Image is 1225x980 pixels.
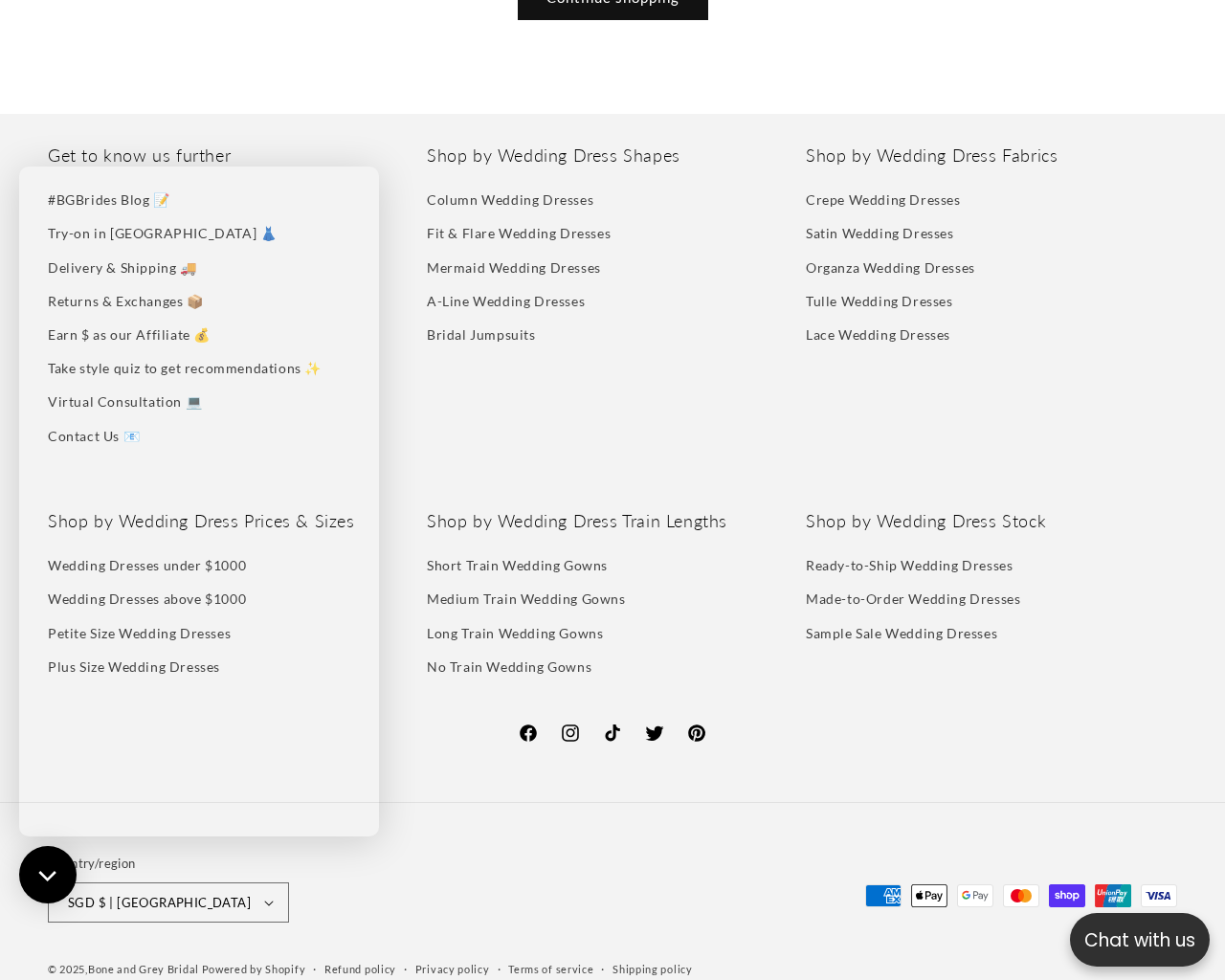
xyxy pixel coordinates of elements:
button: Open chatbox [1070,913,1210,967]
span: SGD $ | [GEOGRAPHIC_DATA] [68,894,251,913]
a: Bone and Grey Bridal [88,963,199,975]
a: Long Train Wedding Gowns [427,616,603,650]
a: Powered by Shopify [202,963,306,975]
button: SGD $ | [GEOGRAPHIC_DATA] [48,882,289,923]
h2: Shop by Wedding Dress Stock [806,510,1177,532]
a: Sample Sale Wedding Dresses [806,616,997,650]
a: Organza Wedding Dresses [806,251,975,284]
a: Ready-to-Ship Wedding Dresses [806,553,1013,582]
h2: Shop by Wedding Dress Fabrics [806,145,1177,167]
h2: Get to know us further [48,145,419,167]
a: Made-to-Order Wedding Dresses [806,582,1020,615]
a: Short Train Wedding Gowns [427,553,608,582]
a: Refund policy [324,961,396,979]
h2: Shop by Wedding Dress Train Lengths [427,510,798,532]
a: Medium Train Wedding Gowns [427,582,626,615]
h2: Shop by Wedding Dress Shapes [427,145,798,167]
a: Privacy policy [415,961,490,979]
a: Satin Wedding Dresses [806,216,954,250]
a: No Train Wedding Gowns [427,650,591,683]
a: Tulle Wedding Dresses [806,284,953,318]
p: Chat with us [1070,926,1210,954]
a: Lace Wedding Dresses [806,318,950,351]
small: © 2025, [48,963,199,975]
a: Terms of service [508,961,593,979]
a: A-Line Wedding Dresses [427,284,585,318]
a: Bridal Jumpsuits [427,318,536,351]
a: Crepe Wedding Dresses [806,188,961,216]
h2: Country/region [48,855,289,874]
a: Column Wedding Dresses [427,188,593,216]
a: Fit & Flare Wedding Dresses [427,216,611,250]
a: Mermaid Wedding Dresses [427,251,601,284]
a: Shipping policy [612,961,693,979]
